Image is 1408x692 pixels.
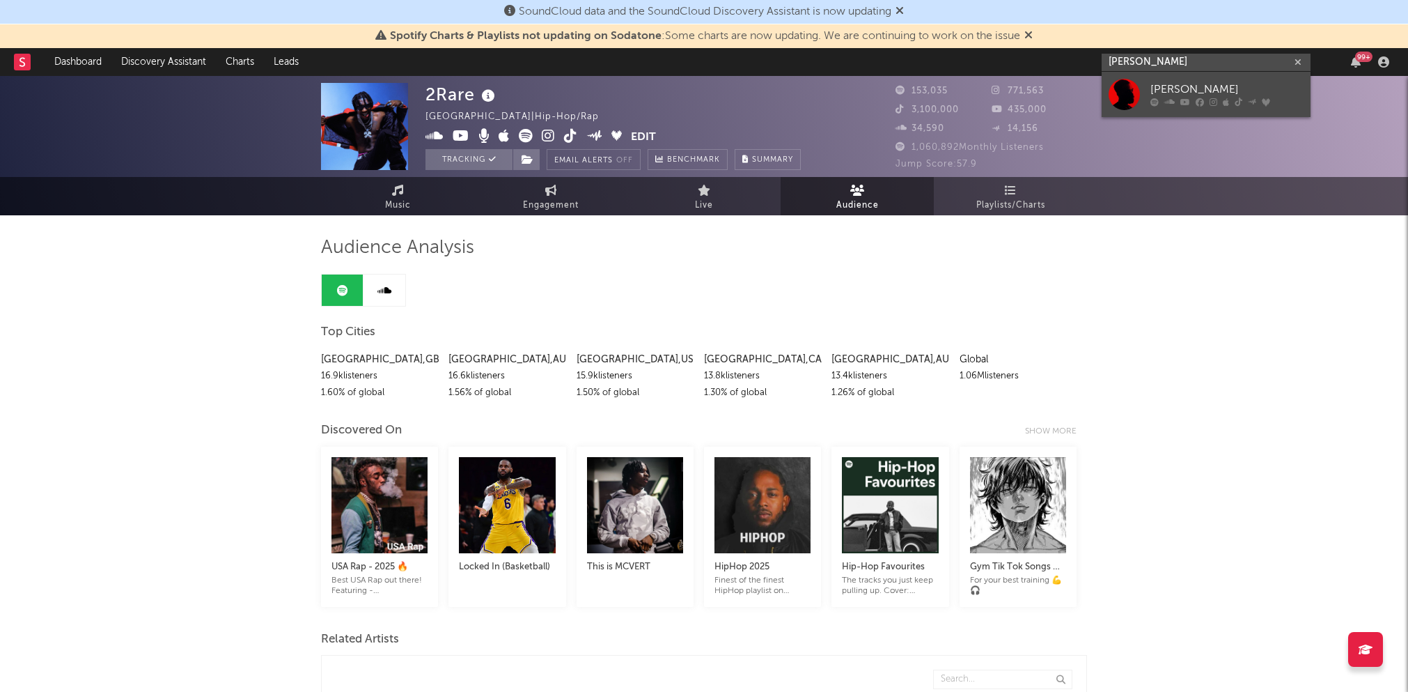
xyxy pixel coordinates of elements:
[459,559,555,576] div: Locked In (Basketball)
[577,385,694,401] div: 1.50 % of global
[992,124,1038,133] span: 14,156
[1024,31,1033,42] span: Dismiss
[704,368,821,385] div: 13.8k listeners
[992,105,1047,114] span: 435,000
[831,368,948,385] div: 13.4k listeners
[970,559,1066,576] div: Gym Tik Tok Songs 💪🎧
[976,197,1045,214] span: Playlists/Charts
[752,156,793,164] span: Summary
[960,368,1077,385] div: 1.06M listeners
[895,6,904,17] span: Dismiss
[704,385,821,401] div: 1.30 % of global
[1351,56,1361,68] button: 99+
[448,351,565,368] div: [GEOGRAPHIC_DATA] , AU
[425,83,499,106] div: 2Rare
[321,351,438,368] div: [GEOGRAPHIC_DATA] , GB
[523,197,579,214] span: Engagement
[842,559,938,576] div: Hip-Hop Favourites
[648,149,728,170] a: Benchmark
[714,576,811,597] div: Finest of the finest HipHop playlist on Spotify. Cover by: [PERSON_NAME]
[992,86,1044,95] span: 771,563
[448,385,565,401] div: 1.56 % of global
[895,124,944,133] span: 34,590
[695,197,713,214] span: Live
[459,545,555,586] a: Locked In (Basketball)
[1355,52,1372,62] div: 99 +
[933,670,1072,689] input: Search...
[627,177,781,215] a: Live
[616,157,633,164] em: Off
[587,545,683,586] a: This is MCVERT
[960,351,1077,368] div: Global
[321,324,375,341] span: Top Cities
[474,177,627,215] a: Engagement
[321,631,399,648] span: Related Artists
[216,48,264,76] a: Charts
[781,177,934,215] a: Audience
[714,559,811,576] div: HipHop 2025
[831,351,948,368] div: [GEOGRAPHIC_DATA] , AU
[385,197,411,214] span: Music
[425,149,513,170] button: Tracking
[264,48,308,76] a: Leads
[842,576,938,597] div: The tracks you just keep pulling up. Cover: [PERSON_NAME]
[577,368,694,385] div: 15.9k listeners
[1025,423,1087,440] div: Show more
[331,576,428,597] div: Best USA Rap out there! Featuring - [PERSON_NAME], [PERSON_NAME], [PERSON_NAME], [PERSON_NAME], [...
[321,240,474,256] span: Audience Analysis
[667,152,720,169] span: Benchmark
[587,559,683,576] div: This is MCVERT
[735,149,801,170] button: Summary
[1102,72,1311,117] a: [PERSON_NAME]
[448,368,565,385] div: 16.6k listeners
[934,177,1087,215] a: Playlists/Charts
[970,576,1066,597] div: For your best training 💪🎧
[831,385,948,401] div: 1.26 % of global
[321,177,474,215] a: Music
[895,160,977,169] span: Jump Score: 57.9
[895,86,948,95] span: 153,035
[704,351,821,368] div: [GEOGRAPHIC_DATA] , CA
[331,559,428,576] div: USA Rap - 2025 🔥
[111,48,216,76] a: Discovery Assistant
[321,422,402,439] div: Discovered On
[577,351,694,368] div: [GEOGRAPHIC_DATA] , US
[425,109,615,125] div: [GEOGRAPHIC_DATA] | Hip-Hop/Rap
[895,105,959,114] span: 3,100,000
[390,31,1020,42] span: : Some charts are now updating. We are continuing to work on the issue
[631,129,656,146] button: Edit
[895,143,1044,152] span: 1,060,892 Monthly Listeners
[1102,54,1311,71] input: Search for artists
[390,31,662,42] span: Spotify Charts & Playlists not updating on Sodatone
[321,385,438,401] div: 1.60 % of global
[321,368,438,385] div: 16.9k listeners
[714,545,811,597] a: HipHop 2025Finest of the finest HipHop playlist on Spotify. Cover by: [PERSON_NAME]
[331,545,428,597] a: USA Rap - 2025 🔥Best USA Rap out there! Featuring - [PERSON_NAME], [PERSON_NAME], [PERSON_NAME], ...
[970,545,1066,597] a: Gym Tik Tok Songs 💪🎧For your best training 💪🎧
[547,149,641,170] button: Email AlertsOff
[519,6,891,17] span: SoundCloud data and the SoundCloud Discovery Assistant is now updating
[842,545,938,597] a: Hip-Hop FavouritesThe tracks you just keep pulling up. Cover: [PERSON_NAME]
[45,48,111,76] a: Dashboard
[1150,82,1304,98] div: [PERSON_NAME]
[836,197,879,214] span: Audience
